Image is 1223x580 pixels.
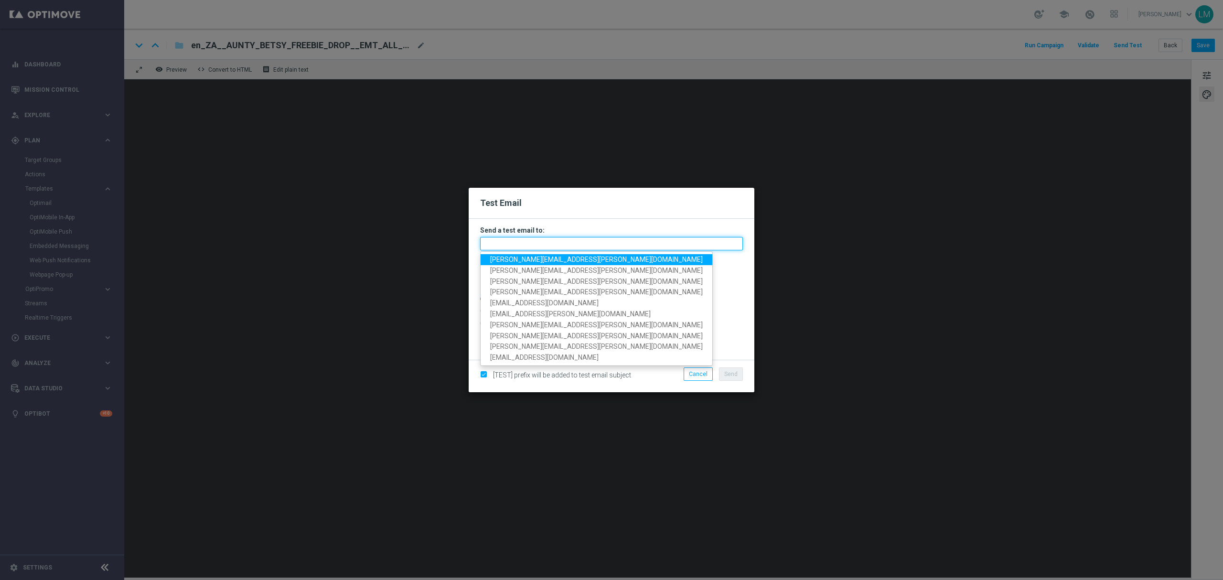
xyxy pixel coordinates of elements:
button: Send [719,367,743,381]
a: [PERSON_NAME][EMAIL_ADDRESS][PERSON_NAME][DOMAIN_NAME] [481,276,712,287]
a: [EMAIL_ADDRESS][DOMAIN_NAME] [481,352,712,363]
a: [PERSON_NAME][EMAIL_ADDRESS][PERSON_NAME][DOMAIN_NAME] [481,265,712,276]
a: [EMAIL_ADDRESS][DOMAIN_NAME] [481,298,712,309]
a: [PERSON_NAME][EMAIL_ADDRESS][PERSON_NAME][DOMAIN_NAME] [481,254,712,265]
a: [PERSON_NAME][EMAIL_ADDRESS][PERSON_NAME][DOMAIN_NAME] [481,287,712,298]
span: [TEST] prefix will be added to test email subject [493,371,631,379]
a: [PERSON_NAME][EMAIL_ADDRESS][PERSON_NAME][DOMAIN_NAME] [481,320,712,331]
button: Cancel [684,367,713,381]
span: [PERSON_NAME][EMAIL_ADDRESS][PERSON_NAME][DOMAIN_NAME] [490,321,703,329]
a: [PERSON_NAME][EMAIL_ADDRESS][PERSON_NAME][DOMAIN_NAME] [481,330,712,341]
span: [PERSON_NAME][EMAIL_ADDRESS][PERSON_NAME][DOMAIN_NAME] [490,256,703,263]
span: [EMAIL_ADDRESS][PERSON_NAME][DOMAIN_NAME] [490,310,651,318]
span: [PERSON_NAME][EMAIL_ADDRESS][PERSON_NAME][DOMAIN_NAME] [490,267,703,274]
span: [EMAIL_ADDRESS][DOMAIN_NAME] [490,354,599,361]
span: [PERSON_NAME][EMAIL_ADDRESS][PERSON_NAME][DOMAIN_NAME] [490,332,703,339]
span: [PERSON_NAME][EMAIL_ADDRESS][PERSON_NAME][DOMAIN_NAME] [490,343,703,350]
span: Send [724,371,738,377]
h3: Send a test email to: [480,226,743,235]
a: [EMAIL_ADDRESS][PERSON_NAME][DOMAIN_NAME] [481,309,712,320]
a: [PERSON_NAME][EMAIL_ADDRESS][PERSON_NAME][DOMAIN_NAME] [481,341,712,352]
span: [PERSON_NAME][EMAIL_ADDRESS][PERSON_NAME][DOMAIN_NAME] [490,277,703,285]
span: [EMAIL_ADDRESS][DOMAIN_NAME] [490,299,599,307]
span: [PERSON_NAME][EMAIL_ADDRESS][PERSON_NAME][DOMAIN_NAME] [490,288,703,296]
h2: Test Email [480,197,743,209]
